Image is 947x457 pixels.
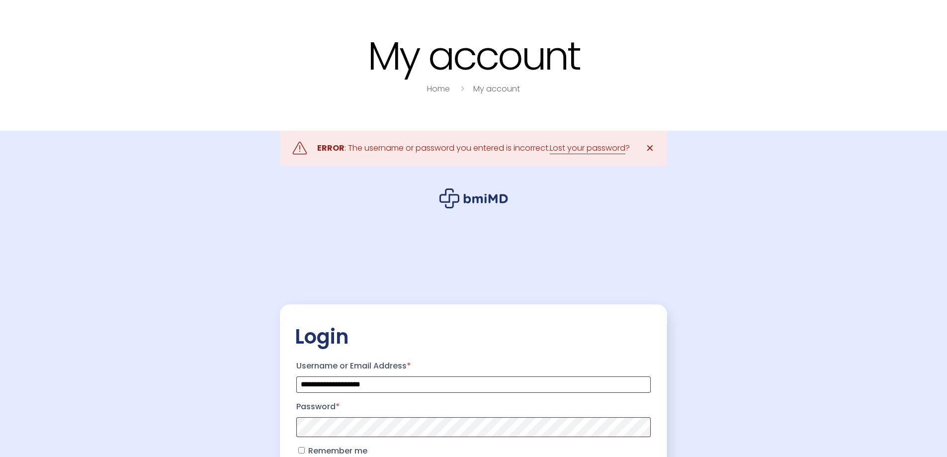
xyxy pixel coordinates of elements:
i: breadcrumbs separator [457,83,468,94]
strong: ERROR [317,142,344,154]
span: Remember me [308,445,367,457]
label: Username or Email Address [296,358,651,374]
a: Home [427,83,450,94]
label: Password [296,399,651,415]
input: Remember me [298,447,305,454]
a: ✕ [640,138,660,158]
span: ✕ [646,141,654,155]
h2: Login [295,324,652,349]
h1: My account [161,35,787,77]
div: : The username or password you entered is incorrect. ? [317,141,630,155]
a: Lost your password [550,142,625,154]
a: My account [473,83,520,94]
